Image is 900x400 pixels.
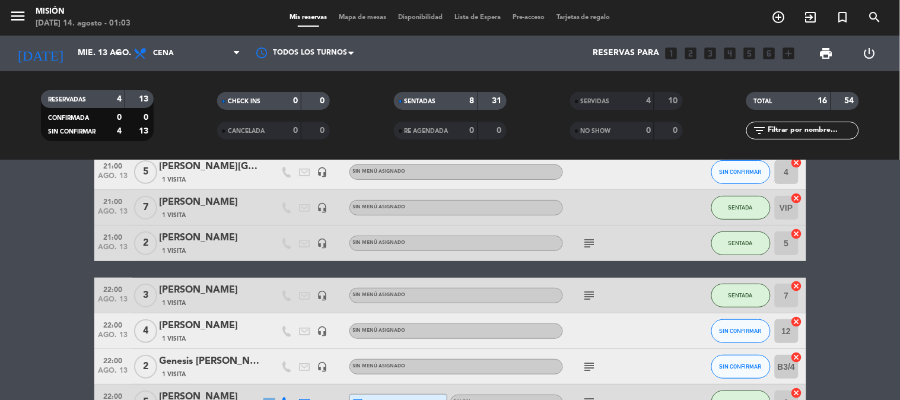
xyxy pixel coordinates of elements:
[646,126,651,135] strong: 0
[711,231,771,255] button: SENTADA
[583,236,597,250] i: subject
[668,97,680,105] strong: 10
[163,370,186,379] span: 1 Visita
[160,230,260,246] div: [PERSON_NAME]
[163,299,186,308] span: 1 Visita
[317,238,328,249] i: headset_mic
[144,113,151,122] strong: 0
[160,159,260,174] div: [PERSON_NAME][GEOGRAPHIC_DATA]
[791,387,803,399] i: cancel
[160,354,260,369] div: Genesis [PERSON_NAME]
[723,46,738,61] i: looks_4
[664,46,679,61] i: looks_one
[98,353,128,367] span: 22:00
[392,14,449,21] span: Disponibilidad
[98,282,128,296] span: 22:00
[48,115,89,121] span: CONFIRMADA
[98,158,128,172] span: 21:00
[139,127,151,135] strong: 13
[317,361,328,372] i: headset_mic
[98,194,128,208] span: 21:00
[333,14,392,21] span: Mapa de mesas
[711,160,771,184] button: SIN CONFIRMAR
[449,14,507,21] span: Lista de Espera
[353,293,406,297] span: Sin menú asignado
[791,280,803,292] i: cancel
[845,97,857,105] strong: 54
[781,46,797,61] i: add_box
[117,113,122,122] strong: 0
[405,99,436,104] span: SENTADAS
[160,195,260,210] div: [PERSON_NAME]
[163,175,186,185] span: 1 Visita
[117,127,122,135] strong: 4
[134,284,157,307] span: 3
[48,97,86,103] span: RESERVADAS
[581,128,611,134] span: NO SHOW
[9,7,27,29] button: menu
[353,205,406,209] span: Sin menú asignado
[317,326,328,336] i: headset_mic
[353,328,406,333] span: Sin menú asignado
[791,316,803,328] i: cancel
[819,46,834,61] span: print
[98,331,128,345] span: ago. 13
[804,10,818,24] i: exit_to_app
[791,157,803,169] i: cancel
[791,351,803,363] i: cancel
[36,18,131,30] div: [DATE] 14. agosto - 01:03
[98,208,128,221] span: ago. 13
[284,14,333,21] span: Mis reservas
[9,7,27,25] i: menu
[711,319,771,343] button: SIN CONFIRMAR
[848,36,891,71] div: LOG OUT
[470,126,475,135] strong: 0
[646,97,651,105] strong: 4
[729,292,753,299] span: SENTADA
[98,318,128,331] span: 22:00
[134,160,157,184] span: 5
[98,367,128,380] span: ago. 13
[163,211,186,220] span: 1 Visita
[752,123,767,138] i: filter_list
[581,99,610,104] span: SERVIDAS
[48,129,96,135] span: SIN CONFIRMAR
[405,128,449,134] span: RE AGENDADA
[836,10,850,24] i: turned_in_not
[110,46,125,61] i: arrow_drop_down
[134,231,157,255] span: 2
[863,46,877,61] i: power_settings_new
[9,40,72,66] i: [DATE]
[134,319,157,343] span: 4
[720,328,762,334] span: SIN CONFIRMAR
[163,246,186,256] span: 1 Visita
[98,296,128,309] span: ago. 13
[134,355,157,379] span: 2
[742,46,758,61] i: looks_5
[729,204,753,211] span: SENTADA
[228,99,260,104] span: CHECK INS
[583,360,597,374] i: subject
[711,284,771,307] button: SENTADA
[317,167,328,177] i: headset_mic
[703,46,718,61] i: looks_3
[293,126,298,135] strong: 0
[317,202,328,213] i: headset_mic
[153,49,174,58] span: Cena
[818,97,828,105] strong: 16
[160,318,260,334] div: [PERSON_NAME]
[791,192,803,204] i: cancel
[492,97,504,105] strong: 31
[160,282,260,298] div: [PERSON_NAME]
[320,126,327,135] strong: 0
[583,288,597,303] i: subject
[772,10,786,24] i: add_circle_outline
[711,355,771,379] button: SIN CONFIRMAR
[134,196,157,220] span: 7
[353,169,406,174] span: Sin menú asignado
[293,97,298,105] strong: 0
[470,97,475,105] strong: 8
[683,46,699,61] i: looks_two
[320,97,327,105] strong: 0
[163,334,186,344] span: 1 Visita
